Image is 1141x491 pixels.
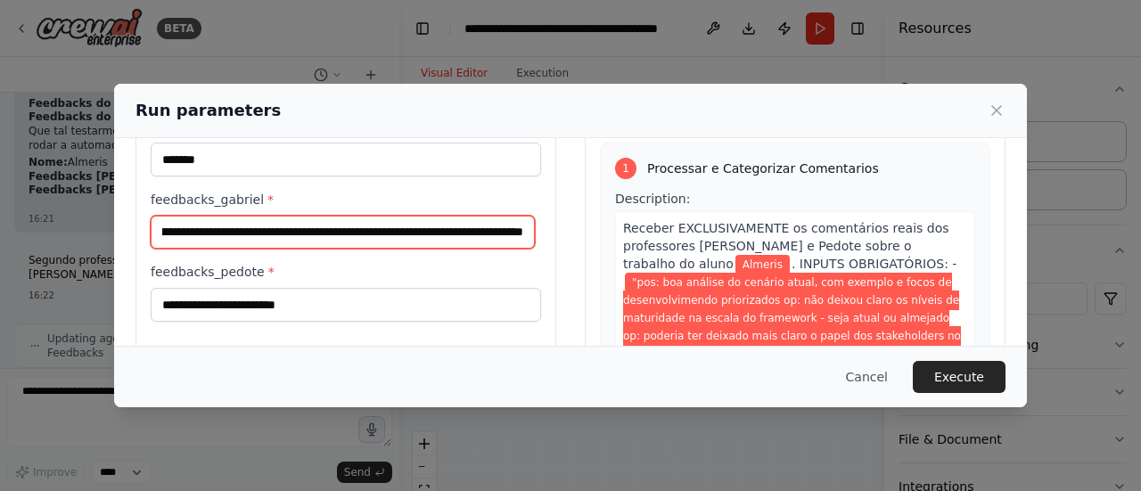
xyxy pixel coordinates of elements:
label: feedbacks_pedote [151,263,541,281]
div: 1 [615,158,636,179]
span: Processar e Categorizar Comentarios [647,160,879,177]
span: Receber EXCLUSIVAMENTE os comentários reais dos professores [PERSON_NAME] e Pedote sobre o trabal... [623,221,949,271]
span: Variable: feedbacks_gabriel [623,273,961,399]
button: Cancel [832,361,902,393]
button: Execute [913,361,1006,393]
label: feedbacks_gabriel [151,191,541,209]
h2: Run parameters [135,98,281,123]
span: Description: [615,192,690,206]
span: . INPUTS OBRIGATÓRIOS: - [792,257,956,271]
span: Variable: nome_aluno [735,255,790,274]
